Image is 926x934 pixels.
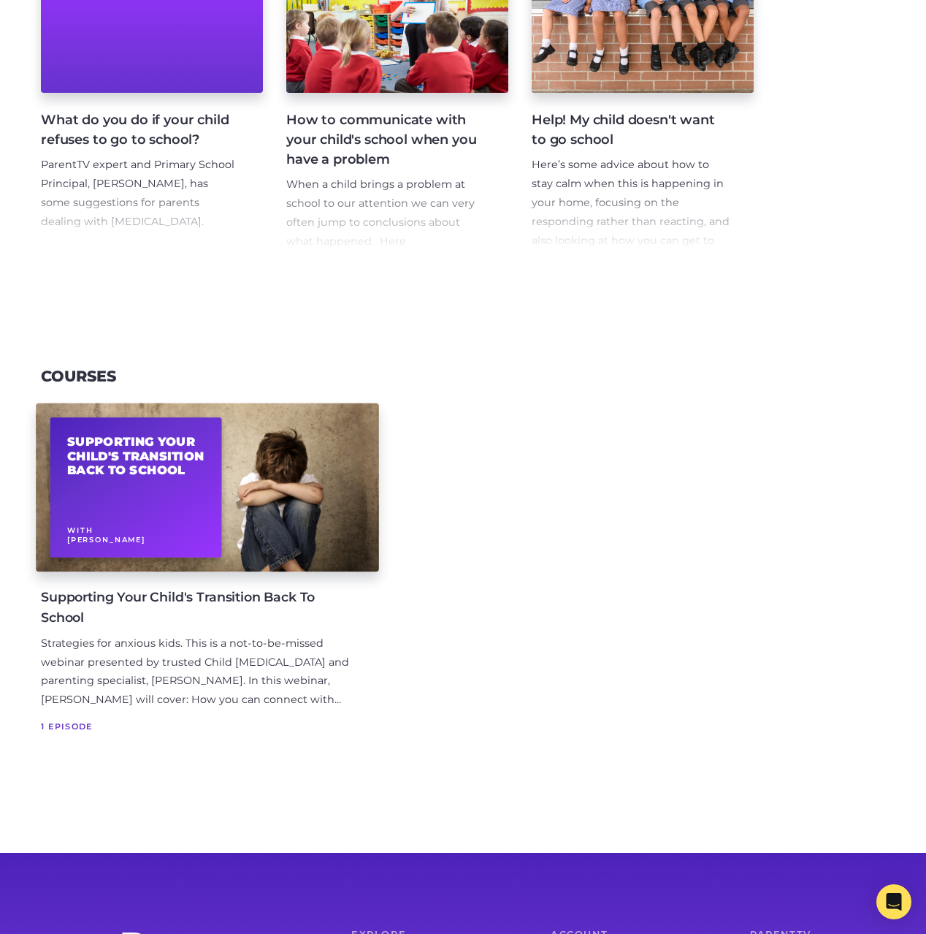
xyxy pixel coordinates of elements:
[532,156,730,307] p: Here’s some advice about how to stay calm when this is happening in your home, focusing on the re...
[532,110,730,150] h4: Help! My child doesn't want to go school
[41,158,234,228] span: ParentTV expert and Primary School Principal, [PERSON_NAME], has some suggestions for parents dea...
[41,719,351,734] span: 1 Episode
[286,110,485,170] h4: How to communicate with your child's school when you have a problem
[41,406,374,751] a: Supporting Your Child's Transition Back To School With[PERSON_NAME] Supporting Your Child's Trans...
[67,536,145,544] span: [PERSON_NAME]
[286,175,485,327] p: When a child brings a problem at school to our attention we can very often jump to conclusions ab...
[41,110,240,150] h4: What do you do if your child refuses to go to school?
[67,435,205,478] h2: Supporting Your Child's Transition Back To School
[876,884,911,919] div: Open Intercom Messenger
[41,368,116,386] h3: Courses
[67,526,93,534] span: With
[41,634,351,710] div: Strategies for anxious kids. This is a not-to-be-missed webinar presented by trusted Child [MEDIC...
[41,587,351,628] h4: Supporting Your Child's Transition Back To School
